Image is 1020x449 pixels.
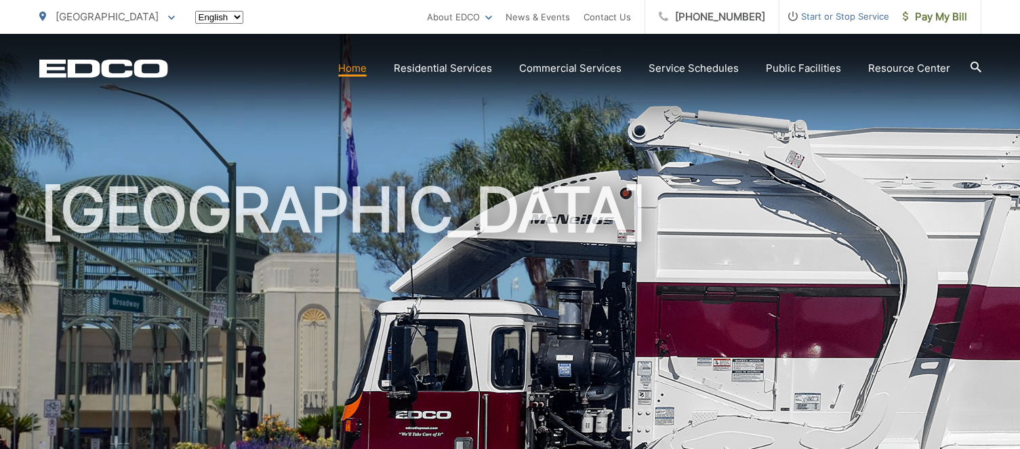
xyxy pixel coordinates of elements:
a: About EDCO [427,9,492,25]
a: EDCD logo. Return to the homepage. [39,59,168,78]
a: Home [338,60,367,77]
select: Select a language [195,11,243,24]
a: Contact Us [584,9,631,25]
span: [GEOGRAPHIC_DATA] [56,10,159,23]
span: Pay My Bill [903,9,967,25]
a: News & Events [506,9,570,25]
a: Service Schedules [649,60,739,77]
a: Commercial Services [519,60,621,77]
a: Residential Services [394,60,492,77]
a: Resource Center [868,60,950,77]
a: Public Facilities [766,60,841,77]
